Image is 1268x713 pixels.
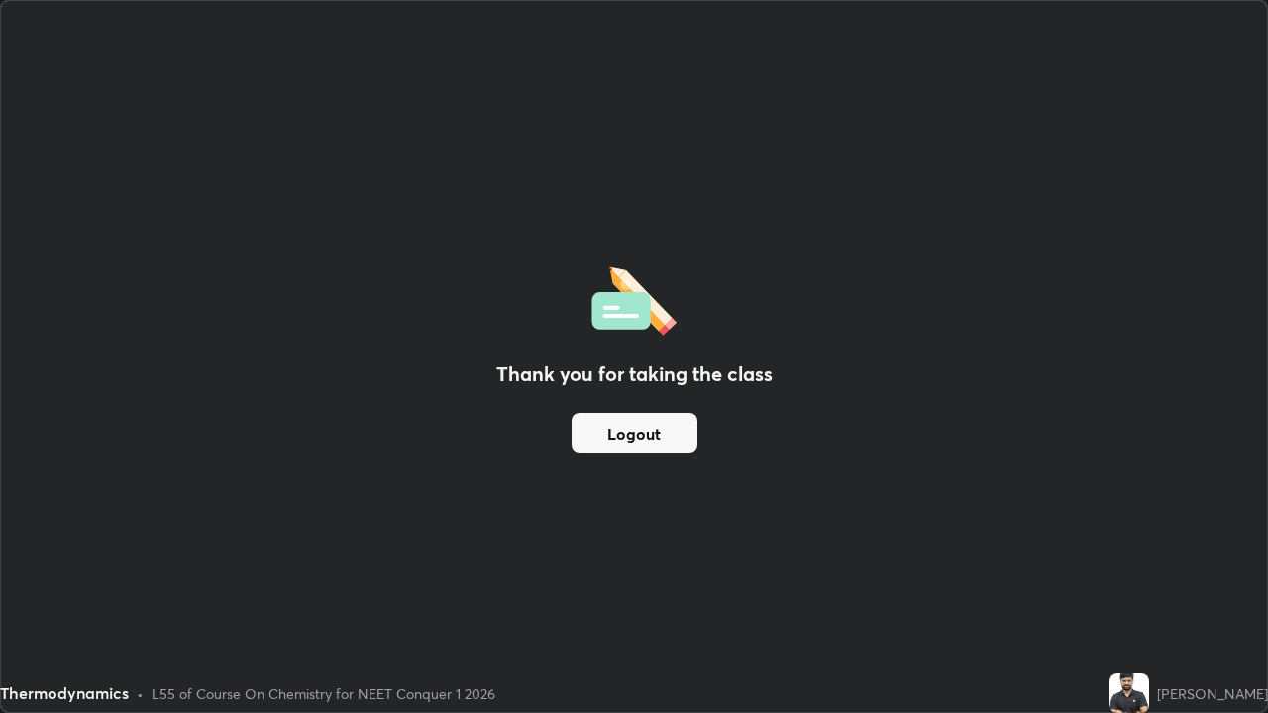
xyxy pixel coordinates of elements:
div: [PERSON_NAME] [1157,683,1268,704]
div: L55 of Course On Chemistry for NEET Conquer 1 2026 [152,683,495,704]
button: Logout [572,413,697,453]
img: offlineFeedback.1438e8b3.svg [591,260,677,336]
img: cf491ae460674f9490001725c6d479a7.jpg [1109,673,1149,713]
div: • [137,683,144,704]
h2: Thank you for taking the class [496,359,773,389]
